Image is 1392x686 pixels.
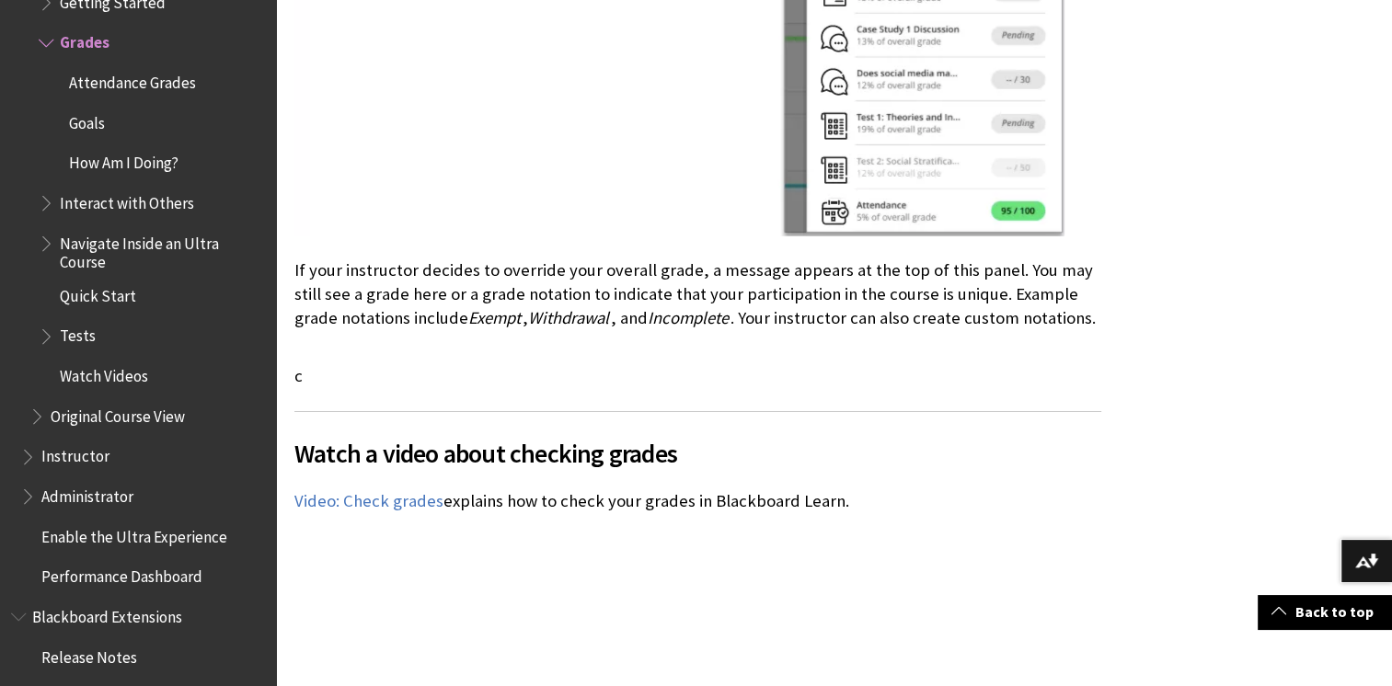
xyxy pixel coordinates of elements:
span: Goals [69,108,105,132]
span: Release Notes [41,642,137,667]
span: Attendance Grades [69,67,196,92]
span: How Am I Doing? [69,148,178,173]
span: Original Course View [51,401,185,426]
span: Quick Start [60,280,136,305]
span: Administrator [41,481,133,506]
a: Video: Check grades [294,490,443,512]
span: Tests [60,321,96,346]
span: Instructor [41,441,109,466]
a: Back to top [1258,595,1392,629]
span: Exempt [468,307,521,328]
p: c [294,364,1101,388]
span: Navigate Inside an Ultra Course [60,228,263,271]
span: Blackboard Extensions [32,601,182,626]
span: Withdrawal [528,307,609,328]
span: Incomplete [648,307,729,328]
span: Grades [60,28,109,52]
span: Watch Videos [60,360,148,385]
p: If your instructor decides to override your overall grade, a message appears at the top of this p... [294,258,1101,331]
span: Performance Dashboard [41,562,202,587]
span: Enable the Ultra Experience [41,521,227,546]
span: Interact with Others [60,188,194,212]
span: Watch a video about checking grades [294,434,1101,473]
p: explains how to check your grades in Blackboard Learn. [294,489,1101,513]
